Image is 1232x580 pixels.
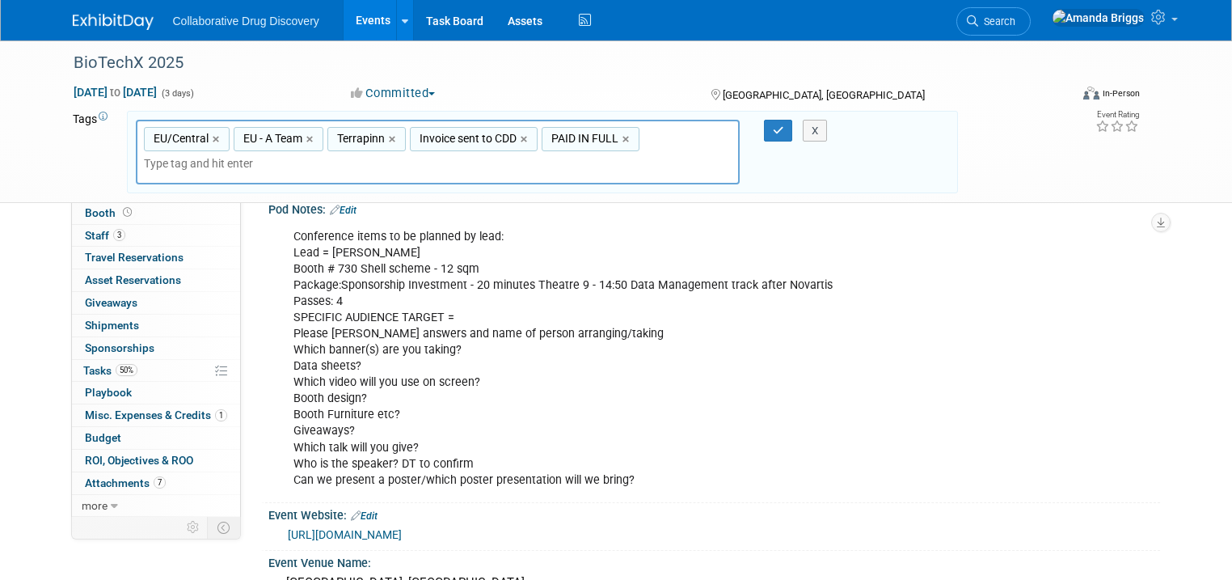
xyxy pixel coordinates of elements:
[68,49,1049,78] div: BioTechX 2025
[268,197,1160,218] div: Pod Notes:
[85,454,193,467] span: ROI, Objectives & ROO
[389,130,399,149] a: ×
[521,130,531,149] a: ×
[72,427,240,449] a: Budget
[73,111,112,194] td: Tags
[83,364,137,377] span: Tasks
[72,495,240,517] a: more
[82,499,108,512] span: more
[116,364,137,376] span: 50%
[85,296,137,309] span: Giveaways
[72,269,240,291] a: Asset Reservations
[345,85,441,102] button: Committed
[85,476,166,489] span: Attachments
[113,229,125,241] span: 3
[334,130,385,146] span: Terrapinn
[723,89,925,101] span: [GEOGRAPHIC_DATA], [GEOGRAPHIC_DATA]
[803,120,828,142] button: X
[73,85,158,99] span: [DATE] [DATE]
[85,431,121,444] span: Budget
[85,319,139,332] span: Shipments
[85,206,135,219] span: Booth
[85,229,125,242] span: Staff
[179,517,208,538] td: Personalize Event Tab Strip
[72,337,240,359] a: Sponsorships
[72,225,240,247] a: Staff3
[213,130,223,149] a: ×
[282,221,987,497] div: Conference items to be planned by lead: Lead = [PERSON_NAME] Booth # 730 Shell scheme - 12 sqm Pa...
[72,202,240,224] a: Booth
[154,476,166,489] span: 7
[85,386,132,399] span: Playbook
[268,503,1160,524] div: Event Website:
[72,382,240,404] a: Playbook
[85,341,154,354] span: Sponsorships
[240,130,302,146] span: EU - A Team
[108,86,123,99] span: to
[306,130,317,149] a: ×
[351,510,378,522] a: Edit
[268,551,1160,571] div: Event Venue Name:
[622,130,633,149] a: ×
[120,206,135,218] span: Booth not reserved yet
[207,517,240,538] td: Toggle Event Tabs
[173,15,319,28] span: Collaborative Drug Discovery
[1102,87,1140,99] div: In-Person
[1083,87,1099,99] img: Format-Inperson.png
[288,528,402,541] a: [URL][DOMAIN_NAME]
[72,247,240,269] a: Travel Reservations
[85,273,181,286] span: Asset Reservations
[72,472,240,494] a: Attachments7
[72,315,240,337] a: Shipments
[416,130,517,146] span: Invoice sent to CDD
[150,130,209,146] span: EU/Central
[85,409,227,421] span: Misc. Expenses & Credits
[1052,9,1145,27] img: Amanda Briggs
[548,130,618,146] span: PAID IN FULL
[160,88,194,99] span: (3 days)
[72,450,240,472] a: ROI, Objectives & ROO
[1095,111,1139,119] div: Event Rating
[72,404,240,426] a: Misc. Expenses & Credits1
[72,360,240,382] a: Tasks50%
[85,251,184,264] span: Travel Reservations
[72,292,240,314] a: Giveaways
[982,84,1140,108] div: Event Format
[144,155,370,171] input: Type tag and hit enter
[73,14,154,30] img: ExhibitDay
[956,7,1031,36] a: Search
[215,409,227,421] span: 1
[330,205,357,216] a: Edit
[978,15,1015,28] span: Search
